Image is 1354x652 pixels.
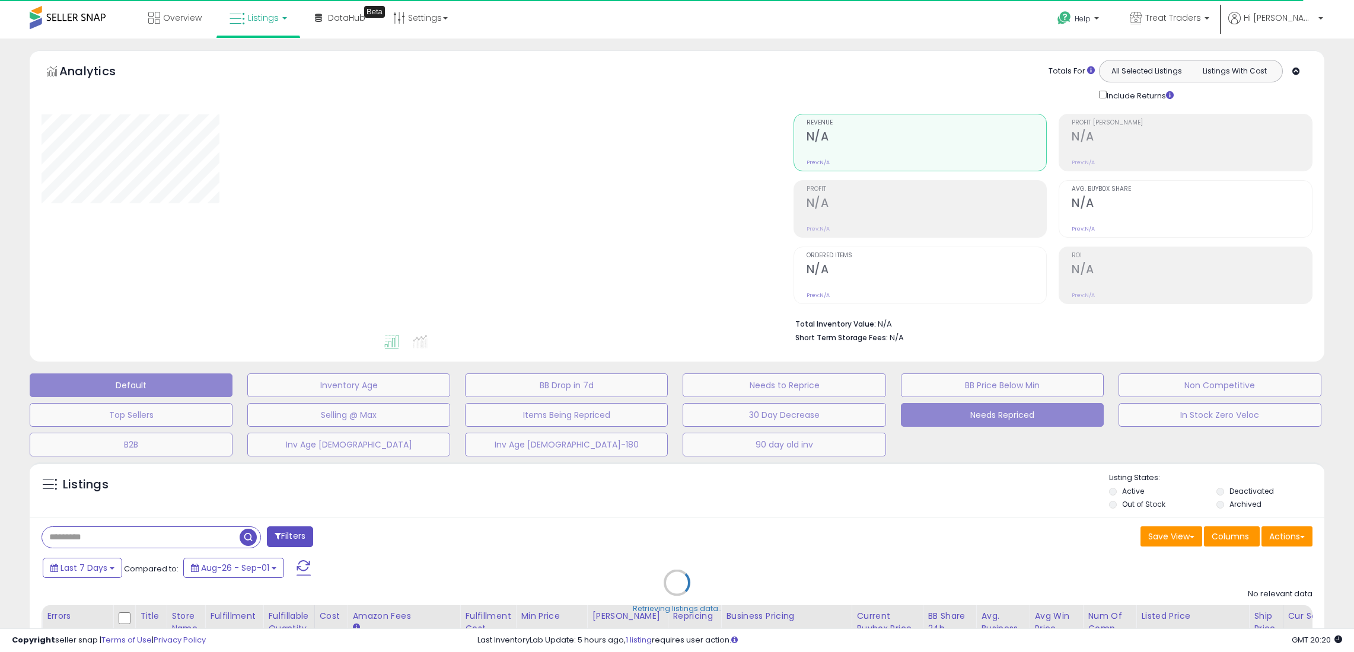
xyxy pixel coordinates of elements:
[1119,403,1321,427] button: In Stock Zero Veloc
[1190,63,1279,79] button: Listings With Cost
[901,373,1104,397] button: BB Price Below Min
[1048,2,1111,39] a: Help
[163,12,202,24] span: Overview
[1072,159,1095,166] small: Prev: N/A
[795,316,1304,330] li: N/A
[807,225,830,232] small: Prev: N/A
[633,603,722,614] div: Retrieving listings data..
[1072,196,1312,212] h2: N/A
[683,433,885,456] button: 90 day old inv
[683,373,885,397] button: Needs to Reprice
[807,130,1047,146] h2: N/A
[328,12,365,24] span: DataHub
[795,333,888,343] b: Short Term Storage Fees:
[890,332,904,343] span: N/A
[12,634,55,645] strong: Copyright
[901,403,1104,427] button: Needs Repriced
[1072,130,1312,146] h2: N/A
[247,373,450,397] button: Inventory Age
[465,433,668,456] button: Inv Age [DEMOGRAPHIC_DATA]-180
[1103,63,1191,79] button: All Selected Listings
[30,433,232,456] button: B2B
[1057,11,1072,25] i: Get Help
[807,292,830,299] small: Prev: N/A
[807,253,1047,259] span: Ordered Items
[30,373,232,397] button: Default
[465,403,668,427] button: Items Being Repriced
[30,403,232,427] button: Top Sellers
[1119,373,1321,397] button: Non Competitive
[1072,263,1312,279] h2: N/A
[1072,292,1095,299] small: Prev: N/A
[1049,66,1095,77] div: Totals For
[1072,120,1312,126] span: Profit [PERSON_NAME]
[1072,225,1095,232] small: Prev: N/A
[807,120,1047,126] span: Revenue
[247,403,450,427] button: Selling @ Max
[795,319,876,329] b: Total Inventory Value:
[807,159,830,166] small: Prev: N/A
[1228,12,1323,39] a: Hi [PERSON_NAME]
[807,263,1047,279] h2: N/A
[1072,186,1312,193] span: Avg. Buybox Share
[12,635,206,646] div: seller snap | |
[807,186,1047,193] span: Profit
[364,6,385,18] div: Tooltip anchor
[1244,12,1315,24] span: Hi [PERSON_NAME]
[683,403,885,427] button: 30 Day Decrease
[807,196,1047,212] h2: N/A
[1145,12,1201,24] span: Treat Traders
[59,63,139,82] h5: Analytics
[465,373,668,397] button: BB Drop in 7d
[248,12,279,24] span: Listings
[247,433,450,456] button: Inv Age [DEMOGRAPHIC_DATA]
[1072,253,1312,259] span: ROI
[1075,14,1091,24] span: Help
[1090,88,1188,102] div: Include Returns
